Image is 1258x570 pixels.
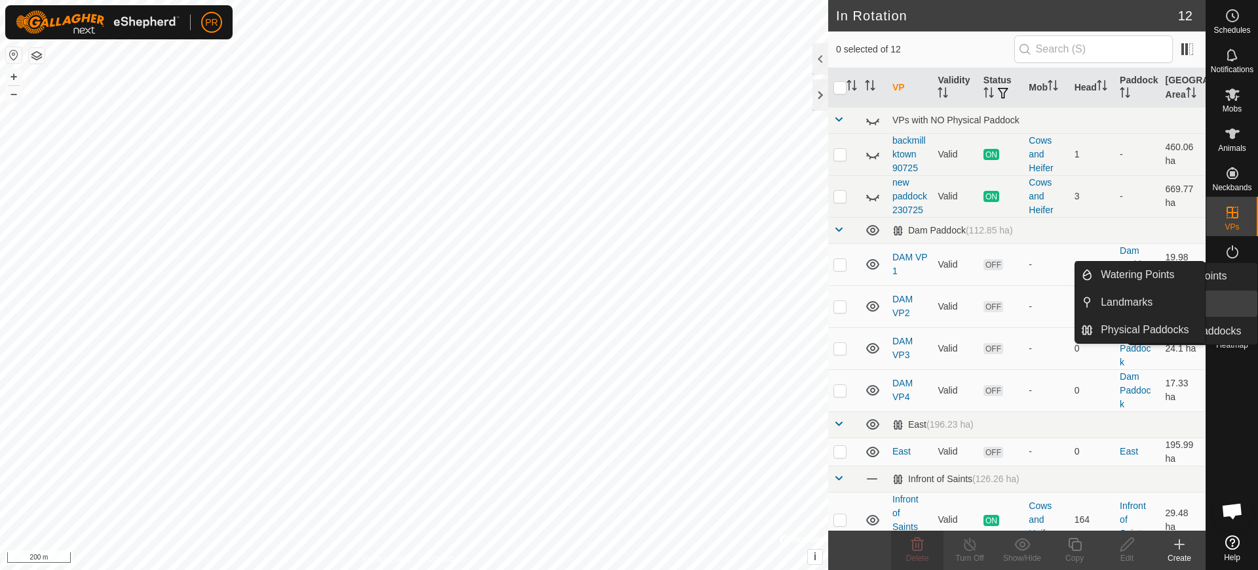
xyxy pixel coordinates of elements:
td: Valid [932,438,978,466]
td: - [1115,133,1160,175]
span: Physical Paddocks [1101,322,1189,338]
span: i [814,551,816,562]
p-sorticon: Activate to sort [1186,89,1196,100]
div: Turn Off [943,552,996,564]
div: Cows and Heifer [1029,176,1063,217]
th: VP [887,68,932,108]
span: Landmarks [1101,295,1153,310]
a: Privacy Policy [362,553,411,565]
th: Head [1069,68,1115,108]
td: Valid [932,327,978,369]
span: Neckbands [1212,184,1251,192]
a: backmill ktown 90725 [892,135,926,173]
p-sorticon: Activate to sort [865,82,875,92]
td: 1 [1069,133,1115,175]
span: OFF [983,259,1003,270]
a: Infront of Saints [1120,500,1146,539]
p-sorticon: Activate to sort [1120,89,1130,100]
span: 12 [1178,6,1192,26]
td: 29.48 ha [1160,492,1206,548]
span: ON [983,515,999,526]
img: Gallagher Logo [16,10,180,34]
span: Mobs [1223,105,1242,113]
div: East [892,419,974,430]
a: DAM VP4 [892,378,913,402]
div: Dam Paddock [892,225,1013,236]
td: 669.77 ha [1160,175,1206,217]
span: Notifications [1211,66,1253,73]
td: 164 [1069,492,1115,548]
div: Infront of Saints [892,474,1020,485]
p-sorticon: Activate to sort [983,89,994,100]
div: Cows and Heifer [1029,134,1063,175]
button: – [6,86,22,102]
div: - [1029,258,1063,272]
p-sorticon: Activate to sort [1048,82,1058,92]
span: (112.85 ha) [966,225,1013,235]
td: 0 [1069,285,1115,327]
span: OFF [983,343,1003,354]
th: Mob [1023,68,1069,108]
input: Search (S) [1014,35,1173,63]
td: Valid [932,243,978,285]
div: Open chat [1213,491,1252,531]
a: East [892,446,911,457]
span: ON [983,191,999,202]
th: Validity [932,68,978,108]
th: [GEOGRAPHIC_DATA] Area [1160,68,1206,108]
a: Physical Paddocks [1093,317,1205,343]
button: i [808,550,822,564]
button: Map Layers [29,48,45,64]
td: 0 [1069,243,1115,285]
td: 24.1 ha [1160,327,1206,369]
span: OFF [983,447,1003,458]
td: Valid [932,285,978,327]
td: 0 [1069,438,1115,466]
a: Dam Paddock [1120,371,1151,409]
span: PR [205,16,218,30]
li: Watering Points [1075,262,1205,288]
span: 0 selected of 12 [836,43,1014,56]
p-sorticon: Activate to sort [938,89,948,100]
a: Help [1206,530,1258,567]
div: Show/Hide [996,552,1048,564]
a: DAM VP 1 [892,252,927,276]
span: Delete [906,554,929,563]
div: Cows and Heifer [1029,499,1063,540]
div: Copy [1048,552,1101,564]
span: (196.23 ha) [926,419,974,430]
a: Watering Points [1093,262,1205,288]
span: OFF [983,301,1003,312]
span: Help [1224,554,1240,561]
a: DAM VP3 [892,336,913,360]
span: Schedules [1213,26,1250,34]
div: Edit [1101,552,1153,564]
div: - [1029,445,1063,458]
a: new paddock 230725 [892,177,927,215]
p-sorticon: Activate to sort [847,82,857,92]
td: 460.06 ha [1160,133,1206,175]
div: - [1029,384,1063,397]
a: Dam Paddock [1120,329,1151,367]
td: 19.98 ha [1160,243,1206,285]
td: Valid [932,369,978,411]
span: VPs [1225,223,1239,231]
td: 0 [1069,327,1115,369]
td: 17.33 ha [1160,369,1206,411]
td: 195.99 ha [1160,438,1206,466]
span: OFF [983,385,1003,396]
h2: In Rotation [836,8,1178,24]
span: Animals [1218,144,1246,152]
span: Watering Points [1101,267,1174,283]
a: East [1120,446,1138,457]
div: - [1029,300,1063,314]
a: DAM VP2 [892,294,913,318]
span: (126.26 ha) [972,474,1020,484]
div: - [1029,342,1063,356]
td: Valid [932,133,978,175]
li: Physical Paddocks [1075,317,1205,343]
td: - [1115,175,1160,217]
a: Infront of Saints VP1 [892,494,919,546]
td: 0 [1069,369,1115,411]
a: Dam Paddock [1120,245,1151,283]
